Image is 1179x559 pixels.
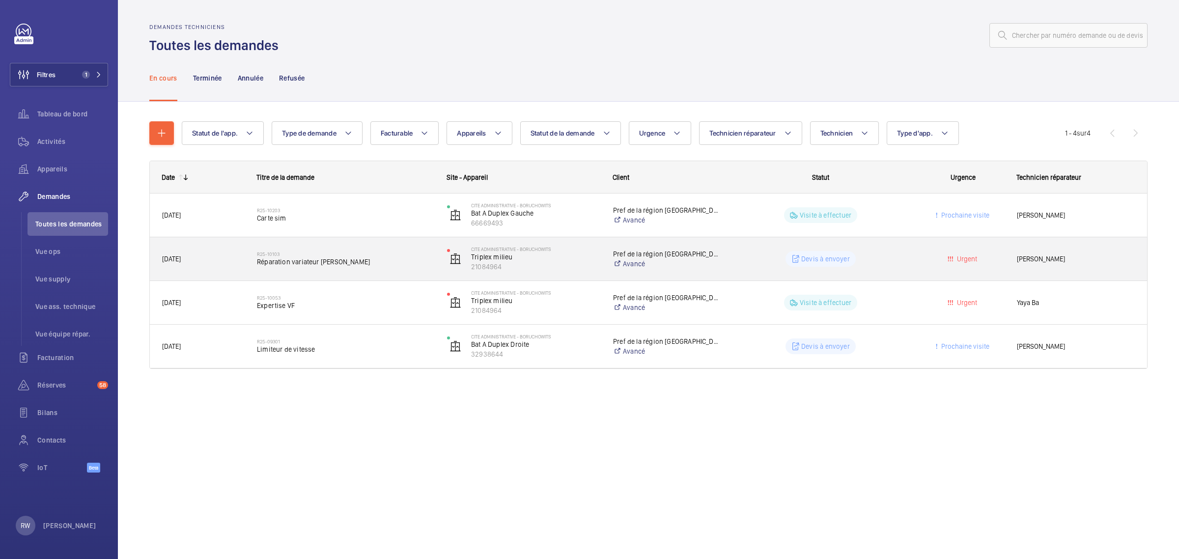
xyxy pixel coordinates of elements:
[939,211,989,219] span: Prochaine visite
[613,215,719,225] a: Avancé
[471,202,600,208] p: Cite Administrative - BORUCHOWITS
[97,381,108,389] span: 58
[613,293,719,303] p: Pref de la région [GEOGRAPHIC_DATA]
[531,129,595,137] span: Statut de la demande
[238,73,263,83] p: Annulée
[162,255,181,263] span: [DATE]
[10,63,108,86] button: Filtres1
[449,253,461,265] img: elevator.svg
[613,249,719,259] p: Pref de la région [GEOGRAPHIC_DATA]
[939,342,989,350] span: Prochaine visite
[471,306,600,315] p: 21084964
[37,137,108,146] span: Activités
[613,336,719,346] p: Pref de la région [GEOGRAPHIC_DATA]
[800,298,851,307] p: Visite à effectuer
[257,338,434,344] h2: R25-09301
[897,129,933,137] span: Type d'app.
[639,129,666,137] span: Urgence
[820,129,853,137] span: Technicien
[257,251,434,257] h2: R25-10103
[951,173,976,181] span: Urgence
[37,353,108,363] span: Facturation
[257,295,434,301] h2: R25-10053
[37,435,108,445] span: Contacts
[613,205,719,215] p: Pref de la région [GEOGRAPHIC_DATA]
[613,259,719,269] a: Avancé
[256,173,314,181] span: Titre de la demande
[149,24,284,30] h2: Demandes techniciens
[1016,173,1081,181] span: Technicien réparateur
[37,70,56,80] span: Filtres
[381,129,413,137] span: Facturable
[37,192,108,201] span: Demandes
[471,296,600,306] p: Triplex milieu
[447,121,512,145] button: Appareils
[1017,210,1135,221] span: [PERSON_NAME]
[257,257,434,267] span: Réparation variateur [PERSON_NAME]
[955,299,977,307] span: Urgent
[1065,130,1091,137] span: 1 - 4 4
[449,297,461,308] img: elevator.svg
[447,173,488,181] span: Site - Appareil
[801,341,850,351] p: Devis à envoyer
[520,121,621,145] button: Statut de la demande
[1017,253,1135,265] span: [PERSON_NAME]
[162,211,181,219] span: [DATE]
[162,342,181,350] span: [DATE]
[449,209,461,221] img: elevator.svg
[37,164,108,174] span: Appareils
[35,247,108,256] span: Vue ops
[471,208,600,218] p: Bat A Duplex Gauche
[629,121,692,145] button: Urgence
[37,380,93,390] span: Réserves
[471,252,600,262] p: Triplex milieu
[1017,297,1135,308] span: Yaya Ba
[810,121,879,145] button: Technicien
[471,290,600,296] p: Cite Administrative - BORUCHOWITS
[257,213,434,223] span: Carte sim
[257,301,434,310] span: Expertise VF
[370,121,439,145] button: Facturable
[449,340,461,352] img: elevator.svg
[471,246,600,252] p: Cite Administrative - BORUCHOWITS
[279,73,305,83] p: Refusée
[162,299,181,307] span: [DATE]
[699,121,802,145] button: Technicien réparateur
[21,521,30,531] p: RW
[182,121,264,145] button: Statut de l'app.
[37,408,108,418] span: Bilans
[282,129,337,137] span: Type de demande
[1017,341,1135,352] span: [PERSON_NAME]
[35,274,108,284] span: Vue supply
[1077,129,1087,137] span: sur
[149,36,284,55] h1: Toutes les demandes
[887,121,959,145] button: Type d'app.
[613,346,719,356] a: Avancé
[35,302,108,311] span: Vue ass. technique
[82,71,90,79] span: 1
[162,173,175,181] div: Date
[87,463,100,473] span: Beta
[801,254,850,264] p: Devis à envoyer
[193,73,222,83] p: Terminée
[35,329,108,339] span: Vue équipe répar.
[471,339,600,349] p: Bat A Duplex Droite
[955,255,977,263] span: Urgent
[800,210,851,220] p: Visite à effectuer
[471,218,600,228] p: 66669493
[613,173,629,181] span: Client
[471,262,600,272] p: 21084964
[257,207,434,213] h2: R25-10203
[471,334,600,339] p: Cite Administrative - BORUCHOWITS
[43,521,96,531] p: [PERSON_NAME]
[989,23,1148,48] input: Chercher par numéro demande ou de devis
[192,129,238,137] span: Statut de l'app.
[471,349,600,359] p: 32938644
[257,344,434,354] span: Limiteur de vitesse
[812,173,829,181] span: Statut
[272,121,363,145] button: Type de demande
[709,129,776,137] span: Technicien réparateur
[37,463,87,473] span: IoT
[37,109,108,119] span: Tableau de bord
[457,129,486,137] span: Appareils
